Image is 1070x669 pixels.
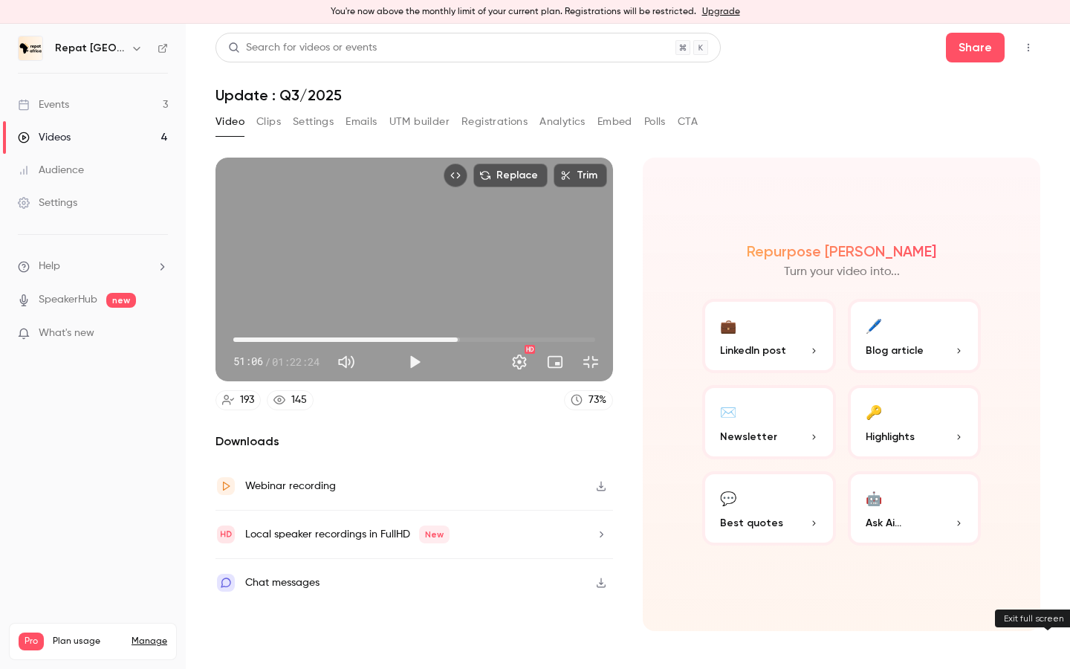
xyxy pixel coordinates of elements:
[866,400,882,423] div: 🔑
[400,347,429,377] button: Play
[265,354,270,369] span: /
[525,345,535,354] div: HD
[18,259,168,274] li: help-dropdown-opener
[245,574,320,592] div: Chat messages
[18,195,77,210] div: Settings
[18,163,84,178] div: Audience
[866,343,924,358] span: Blog article
[240,392,254,408] div: 193
[554,164,607,187] button: Trim
[331,347,361,377] button: Mute
[866,486,882,509] div: 🤖
[588,392,606,408] div: 73 %
[228,40,377,56] div: Search for videos or events
[215,390,261,410] a: 193
[267,390,314,410] a: 145
[597,110,632,134] button: Embed
[256,110,281,134] button: Clips
[245,477,336,495] div: Webinar recording
[540,347,570,377] button: Turn on miniplayer
[132,636,167,647] a: Manage
[215,110,244,134] button: Video
[461,110,528,134] button: Registrations
[233,354,320,369] div: 51:06
[866,515,901,531] span: Ask Ai...
[702,471,836,546] button: 💬Best quotes
[18,130,71,145] div: Videos
[419,526,450,543] span: New
[539,110,586,134] button: Analytics
[564,390,613,410] a: 73%
[150,327,168,340] iframe: Noticeable Trigger
[505,347,534,377] button: Settings
[444,164,467,187] button: Embed video
[19,633,44,650] span: Pro
[55,41,125,56] h6: Repat [GEOGRAPHIC_DATA]
[576,347,606,377] button: Exit full screen
[389,110,450,134] button: UTM builder
[702,299,836,373] button: 💼LinkedIn post
[19,36,42,60] img: Repat Africa
[720,429,777,445] span: Newsletter
[848,385,982,459] button: 🔑Highlights
[39,259,60,274] span: Help
[848,471,982,546] button: 🤖Ask Ai...
[215,86,1040,104] h1: Update : Q3/2025
[272,354,320,369] span: 01:22:24
[866,429,915,445] span: Highlights
[18,97,69,112] div: Events
[106,293,136,308] span: new
[346,110,377,134] button: Emails
[720,314,736,337] div: 💼
[784,263,900,281] p: Turn your video into...
[473,164,548,187] button: Replace
[702,385,836,459] button: ✉️Newsletter
[720,515,783,531] span: Best quotes
[946,33,1005,62] button: Share
[1016,36,1040,59] button: Top Bar Actions
[848,299,982,373] button: 🖊️Blog article
[747,242,936,260] h2: Repurpose [PERSON_NAME]
[291,392,307,408] div: 145
[245,526,450,543] div: Local speaker recordings in FullHD
[720,486,736,509] div: 💬
[53,636,123,647] span: Plan usage
[720,343,786,358] span: LinkedIn post
[678,110,698,134] button: CTA
[39,326,94,341] span: What's new
[215,433,613,450] h2: Downloads
[293,110,334,134] button: Settings
[702,6,740,18] a: Upgrade
[720,400,736,423] div: ✉️
[866,314,882,337] div: 🖊️
[644,110,666,134] button: Polls
[39,292,97,308] a: SpeakerHub
[233,354,263,369] span: 51:06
